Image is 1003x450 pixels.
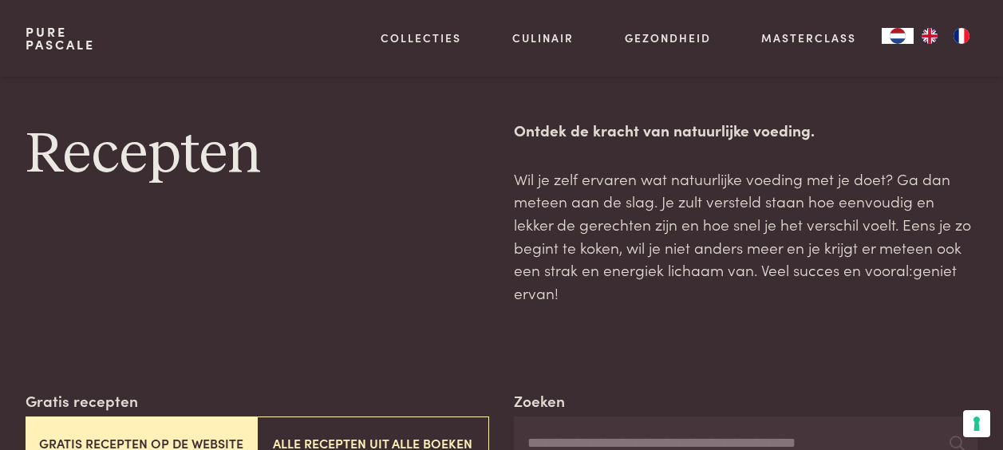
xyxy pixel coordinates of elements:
a: PurePascale [26,26,95,51]
a: Collecties [381,30,461,46]
a: NL [882,28,914,44]
a: Masterclass [761,30,856,46]
div: Language [882,28,914,44]
a: Gezondheid [625,30,711,46]
button: Uw voorkeuren voor toestemming voor trackingtechnologieën [963,410,990,437]
p: Wil je zelf ervaren wat natuurlijke voeding met je doet? Ga dan meteen aan de slag. Je zult verst... [514,168,977,305]
strong: Ontdek de kracht van natuurlijke voeding. [514,119,815,140]
a: FR [946,28,977,44]
ul: Language list [914,28,977,44]
h1: Recepten [26,119,489,191]
label: Zoeken [514,389,565,412]
a: EN [914,28,946,44]
a: Culinair [512,30,574,46]
aside: Language selected: Nederlands [882,28,977,44]
label: Gratis recepten [26,389,138,412]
